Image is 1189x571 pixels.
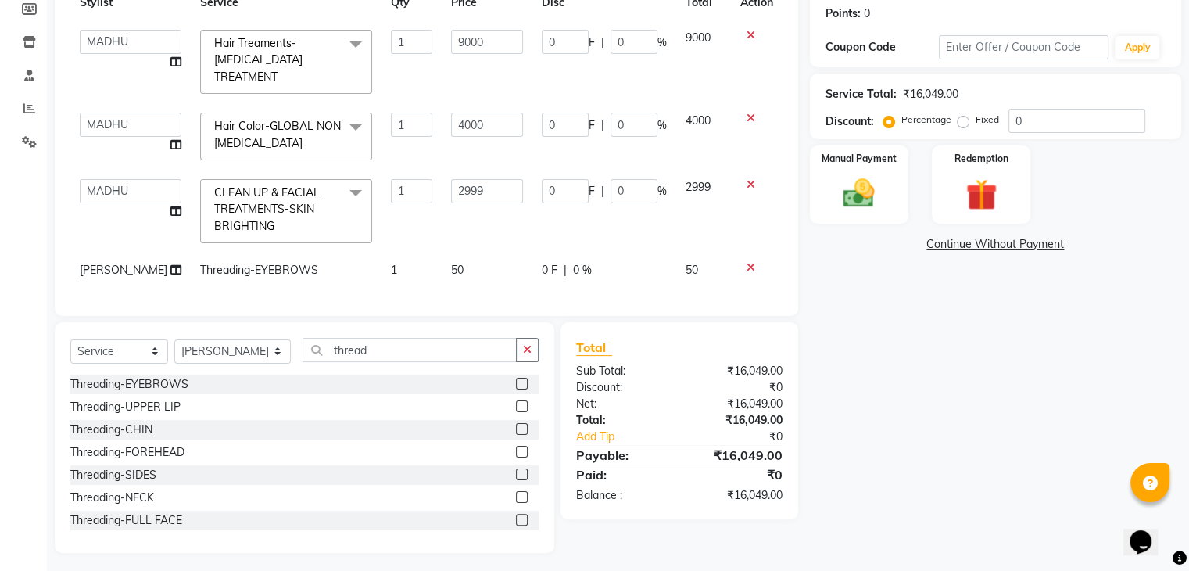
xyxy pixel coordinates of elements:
span: | [601,34,604,51]
img: _gift.svg [956,175,1007,214]
span: % [657,183,667,199]
span: CLEAN UP & FACIAL TREATMENTS-SKIN BRIGHTING [214,185,320,233]
div: Threading-SIDES [70,467,156,483]
label: Manual Payment [822,152,897,166]
label: Redemption [954,152,1008,166]
div: ₹16,049.00 [679,396,794,412]
div: ₹16,049.00 [679,446,794,465]
span: | [601,117,604,134]
span: F [589,183,595,199]
span: % [657,117,667,134]
div: Coupon Code [825,39,939,56]
a: x [278,70,285,84]
div: Threading-FOREHEAD [70,444,184,461]
span: | [601,183,604,199]
iframe: chat widget [1123,508,1173,555]
div: Net: [564,396,679,412]
span: Hair Color-GLOBAL NON [MEDICAL_DATA] [214,119,341,149]
div: ₹16,049.00 [679,363,794,379]
input: Search or Scan [303,338,516,362]
div: Total: [564,412,679,429]
div: Points: [825,5,861,22]
div: Threading-EYEBROWS [70,376,188,393]
span: [PERSON_NAME] [80,263,167,277]
span: 50 [451,263,464,277]
a: x [303,136,310,150]
span: 2999 [686,180,711,194]
span: Total [576,339,612,356]
img: _cash.svg [833,175,884,211]
label: Fixed [976,113,999,127]
span: 4000 [686,113,711,127]
div: Discount: [564,379,679,396]
span: 1 [391,263,397,277]
span: 0 F [542,262,557,278]
div: Sub Total: [564,363,679,379]
div: ₹0 [679,379,794,396]
div: ₹16,049.00 [903,86,958,102]
span: Hair Treaments-[MEDICAL_DATA] TREATMENT [214,36,303,84]
div: Threading-FULL FACE [70,512,182,529]
div: Threading-NECK [70,490,154,506]
div: ₹16,049.00 [679,487,794,504]
a: x [274,219,281,233]
div: Balance : [564,487,679,504]
span: F [589,34,595,51]
button: Apply [1115,36,1159,59]
input: Enter Offer / Coupon Code [939,35,1109,59]
div: ₹16,049.00 [679,412,794,429]
span: 50 [686,263,698,277]
span: 0 % [573,262,592,278]
div: Threading-UPPER LIP [70,399,181,415]
a: Add Tip [564,429,698,445]
div: ₹0 [679,465,794,484]
div: Service Total: [825,86,897,102]
div: Threading-CHIN [70,422,152,438]
div: ₹0 [698,429,793,445]
div: Discount: [825,113,874,130]
span: % [657,34,667,51]
span: F [589,117,595,134]
span: | [564,262,567,278]
div: Payable: [564,446,679,465]
span: Threading-EYEBROWS [200,263,318,277]
label: Percentage [901,113,951,127]
a: Continue Without Payment [813,236,1178,253]
div: Paid: [564,465,679,484]
div: 0 [864,5,870,22]
span: 9000 [686,31,711,45]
